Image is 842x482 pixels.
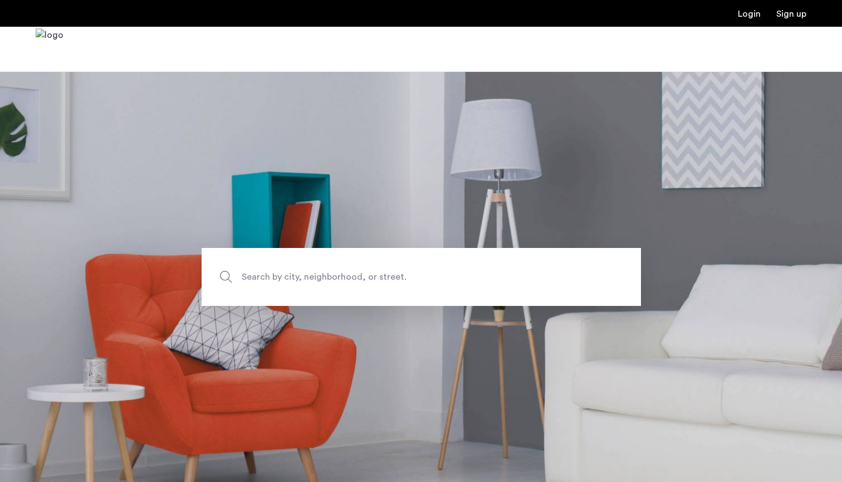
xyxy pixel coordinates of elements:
img: logo [36,28,63,70]
a: Registration [776,9,806,18]
a: Login [738,9,761,18]
a: Cazamio Logo [36,28,63,70]
span: Search by city, neighborhood, or street. [242,269,549,284]
input: Apartment Search [202,248,641,306]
